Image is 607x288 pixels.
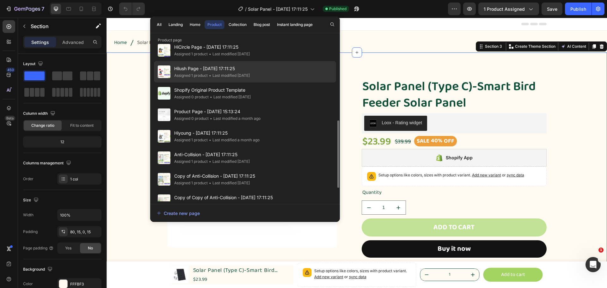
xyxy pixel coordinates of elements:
[31,22,83,30] p: Section
[205,20,224,29] button: Product
[314,251,327,263] button: decrement
[484,6,525,12] span: 1 product assigned
[156,207,334,219] button: Create new page
[107,18,607,288] iframe: Design area
[65,245,71,251] span: Yes
[309,119,324,128] div: SALE
[31,21,143,30] span: Solar Panel (Type C) - Bird Feeder Camera Solar Panel
[174,43,250,51] span: HiCircle Page - [DATE] 17:11:25
[263,102,270,109] img: loox.png
[174,137,208,143] div: Assigned 1 product
[23,281,33,287] div: Color
[187,20,203,29] button: Home
[255,201,440,219] button: Add to cart
[169,22,183,28] div: Landing
[272,154,418,161] p: Setup options like colors, sizes with product variant.
[251,20,273,29] button: Blog post
[209,181,211,185] span: •
[157,210,200,217] div: Create new page
[208,257,237,261] span: Add new variant
[229,22,247,28] div: Collection
[270,183,285,197] input: quantity
[547,6,557,12] span: Save
[6,67,15,72] div: 450
[174,94,209,100] div: Assigned 0 product
[331,225,364,238] div: Buy it now
[395,155,418,160] span: or
[70,229,100,235] div: 80, 15, 0, 15
[208,158,250,165] div: Last modified [DATE]
[242,257,260,261] span: sync data
[174,151,250,158] span: Anti-Collision - [DATE] 17:11:25
[377,26,397,32] div: Section 3
[377,250,436,264] button: Add to cart
[174,108,261,115] span: Product Page - [DATE] 15:13:24
[174,180,208,186] div: Assigned 1 product
[245,6,247,12] span: /
[154,20,164,29] button: All
[23,60,44,68] div: Layout
[41,5,44,13] p: 7
[565,3,592,15] button: Publish
[58,209,101,221] input: Auto
[360,251,373,263] button: increment
[327,205,368,214] div: Add to cart
[23,159,72,168] div: Columns management
[248,6,308,12] span: Solar Panel - [DATE] 17:11:25
[209,52,211,56] span: •
[157,22,162,28] div: All
[70,281,100,287] div: FFFBF3
[209,73,211,78] span: •
[208,72,250,79] div: Last modified [DATE]
[258,98,321,113] button: Loox - Rating widget
[208,180,250,186] div: Last modified [DATE]
[174,65,250,72] span: Hilush Page - [DATE] 17:11:25
[598,248,604,253] span: 1
[336,119,349,128] div: OFF
[209,138,211,142] span: •
[277,22,313,28] div: Instant landing page
[208,250,304,262] p: Setup options like colors, sizes with product variant.
[174,72,208,79] div: Assigned 1 product
[365,155,395,160] span: Add new variant
[150,37,340,43] p: Product page
[255,223,440,240] button: Buy it now
[400,155,418,160] span: sync data
[226,20,249,29] button: Collection
[23,109,57,118] div: Column width
[209,159,211,164] span: •
[190,22,200,28] div: Home
[23,176,34,182] div: Order
[453,25,481,33] button: AI Content
[288,120,305,128] div: $39.99
[570,6,586,12] div: Publish
[88,245,93,251] span: No
[174,194,273,201] span: Copy of Copy of Anti-Collision - [DATE] 17:11:25
[8,21,20,30] span: Home
[174,86,251,94] span: Shopify Original Product Template
[255,117,285,132] div: $23.99
[395,253,419,262] div: Add to cart
[339,136,366,144] div: Shopify App
[324,119,336,127] div: 40%
[174,129,260,137] span: Hiyoung - [DATE] 17:11:25
[209,115,261,122] div: Last modified a month ago
[586,257,601,272] iframe: Intercom live chat
[274,20,316,29] button: Instant landing page
[255,60,440,94] h1: Solar Panel (Type C)-Smart Bird Feeder Solar Panel
[408,26,449,32] p: Create Theme Section
[23,212,34,218] div: Width
[70,176,100,182] div: 1 col
[478,3,539,15] button: 1 product assigned
[119,3,145,15] div: Undo/Redo
[174,51,208,57] div: Assigned 1 product
[8,21,500,30] nav: breadcrumb
[174,172,255,180] span: Copy of Anti-Collision - [DATE] 17:11:25
[254,22,270,28] div: Blog post
[166,20,186,29] button: Landing
[329,6,346,12] span: Published
[285,183,299,197] button: increment
[237,257,260,261] span: or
